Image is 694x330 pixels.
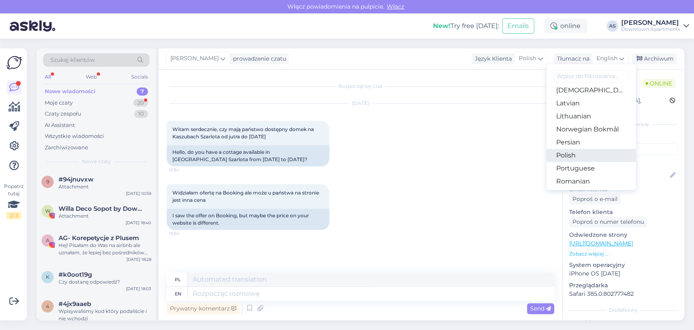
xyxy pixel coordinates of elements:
div: Wpisywaliśmy kod który podaliście i nie wchodzi [59,308,151,322]
span: k [46,274,50,280]
div: Wszystkie wiadomości [45,132,104,140]
div: [DATE] 10:59 [126,190,151,197]
span: Włącz [384,3,407,10]
div: AI Assistant [45,121,75,129]
p: iPhone OS [DATE] [569,269,678,278]
div: Dodatkowy [569,306,678,314]
div: online [544,19,587,33]
input: Wpisz do filtrowania... [553,70,629,83]
div: Tłumacz na [554,55,590,63]
span: #4jx9aaeb [59,300,91,308]
div: Rozpoczął się czat [167,83,554,90]
div: Downtown Apartments [621,26,680,33]
span: #k0oot19g [59,271,92,278]
div: pl [175,273,181,286]
a: Norwegian Bokmål [546,123,636,136]
div: Nowe wiadomości [45,87,96,96]
div: Popatrz tutaj [7,183,21,219]
div: Język Klienta [472,55,512,63]
img: Askly Logo [7,55,22,70]
span: #94jnuvxw [59,176,94,183]
div: 7 [137,87,148,96]
span: Nowe czaty [82,158,111,165]
span: Widziałam ofertę na Booking ale może u państwa na stronie jest inna cena [172,190,320,203]
div: Moje czaty [45,99,73,107]
div: All [43,72,52,82]
p: Przeglądarka [569,281,678,290]
div: [DATE] 18:03 [126,286,151,292]
div: Zarchiwizowane [45,144,88,152]
span: 12:54 [169,167,200,173]
a: Romanian [546,175,636,188]
span: 12:54 [169,230,200,236]
span: Send [530,305,551,312]
div: Hello, do you have a cottage available in [GEOGRAPHIC_DATA] Szarlota from [DATE] to [DATE]? [167,145,329,166]
a: [PERSON_NAME]Downtown Apartments [621,20,689,33]
span: AG- Korepetycje z Plusem [59,234,139,242]
span: Willa Deco Sopot by Downtown Apartments [59,205,143,212]
div: Socials [130,72,150,82]
div: AS [607,20,618,32]
div: [DATE] 18:28 [126,256,151,262]
p: Notatki [569,319,678,327]
div: Archiwum [632,53,677,64]
div: en [175,287,181,301]
div: [DATE] [167,100,554,107]
div: [DATE] 18:40 [126,220,151,226]
div: I saw the offer on Booking, but maybe the price on your website is different. [167,209,329,230]
div: Czaty zespołu [45,110,81,118]
div: Web [84,72,98,82]
a: Persian [546,136,636,149]
div: 2 / 3 [7,212,21,219]
div: [PERSON_NAME] [621,20,680,26]
div: Attachment [59,212,151,220]
span: 4 [46,303,49,309]
span: Polish [519,54,536,63]
a: [URL][DOMAIN_NAME] [569,240,633,247]
span: W [45,208,50,214]
div: Hej! Pisałam do Was na airbnb ale uznałam, że lepiej bez pośredników bo na stronie macie lepsze c... [59,242,151,256]
div: 20 [133,99,148,107]
span: A [46,237,50,243]
div: Prywatny komentarz [167,303,239,314]
p: Telefon klienta [569,208,678,216]
p: Safari 385.0.802777482 [569,290,678,298]
div: prowadzenie czatu [230,55,286,63]
span: Online [642,79,675,88]
div: Poproś o e-mail [569,194,621,205]
div: 10 [134,110,148,118]
span: [PERSON_NAME] [170,54,219,63]
button: Emails [502,18,534,34]
a: Portuguese [546,162,636,175]
span: Witam serdecznie, czy mają państwo dostępny domek na Kaszubach Szarlota od jutra do [DATE] [172,126,315,140]
a: Lithuanian [546,110,636,123]
a: Polish [546,149,636,162]
span: 9 [46,179,49,185]
div: Czy dostanę odpowiedź? [59,278,151,286]
p: System operacyjny [569,261,678,269]
p: Zobacz więcej ... [569,250,678,258]
a: Latvian [546,97,636,110]
div: Poproś o numer telefonu [569,216,647,227]
div: Try free [DATE]: [433,21,499,31]
div: Attachment [59,183,151,190]
b: New! [433,22,450,30]
a: [DEMOGRAPHIC_DATA] [546,84,636,97]
span: English [596,54,618,63]
span: Szukaj klientów [50,56,95,64]
p: Odwiedzone strony [569,231,678,239]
